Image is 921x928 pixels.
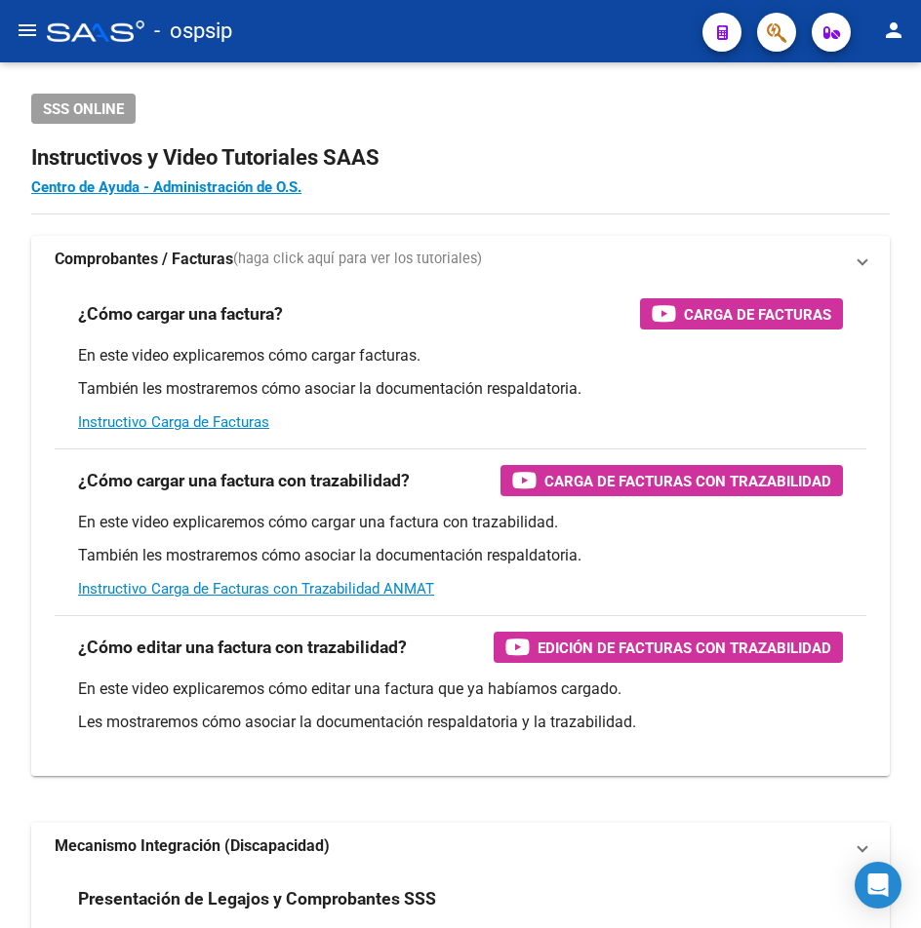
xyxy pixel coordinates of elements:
a: Instructivo Carga de Facturas con Trazabilidad ANMAT [78,580,434,598]
p: En este video explicaremos cómo cargar facturas. [78,345,843,367]
p: En este video explicaremos cómo editar una factura que ya habíamos cargado. [78,678,843,700]
h3: ¿Cómo editar una factura con trazabilidad? [78,634,407,661]
div: Open Intercom Messenger [855,862,901,909]
a: Instructivo Carga de Facturas [78,413,269,431]
button: Carga de Facturas con Trazabilidad [501,465,843,496]
h3: Presentación de Legajos y Comprobantes SSS [78,885,436,912]
p: Les mostraremos cómo asociar la documentación respaldatoria y la trazabilidad. [78,712,843,733]
button: Carga de Facturas [640,298,843,329]
span: Edición de Facturas con Trazabilidad [538,636,831,660]
h3: ¿Cómo cargar una factura? [78,300,283,328]
strong: Comprobantes / Facturas [55,249,233,270]
button: Edición de Facturas con Trazabilidad [494,632,843,663]
span: (haga click aquí para ver los tutoriales) [233,249,482,270]
div: Comprobantes / Facturas(haga click aquí para ver los tutoriales) [31,283,890,776]
mat-icon: person [882,19,905,42]
p: También les mostraremos cómo asociar la documentación respaldatoria. [78,378,843,400]
p: En este video explicaremos cómo cargar una factura con trazabilidad. [78,512,843,533]
p: También les mostraremos cómo asociar la documentación respaldatoria. [78,545,843,566]
mat-icon: menu [16,19,39,42]
span: Carga de Facturas [684,302,831,327]
span: Carga de Facturas con Trazabilidad [544,469,831,493]
mat-expansion-panel-header: Mecanismo Integración (Discapacidad) [31,823,890,870]
h3: ¿Cómo cargar una factura con trazabilidad? [78,467,410,494]
h2: Instructivos y Video Tutoriales SAAS [31,139,890,176]
span: - ospsip [154,10,232,53]
mat-expansion-panel-header: Comprobantes / Facturas(haga click aquí para ver los tutoriales) [31,236,890,283]
button: SSS ONLINE [31,94,136,124]
span: SSS ONLINE [43,100,124,118]
strong: Mecanismo Integración (Discapacidad) [55,835,330,857]
a: Centro de Ayuda - Administración de O.S. [31,178,301,196]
